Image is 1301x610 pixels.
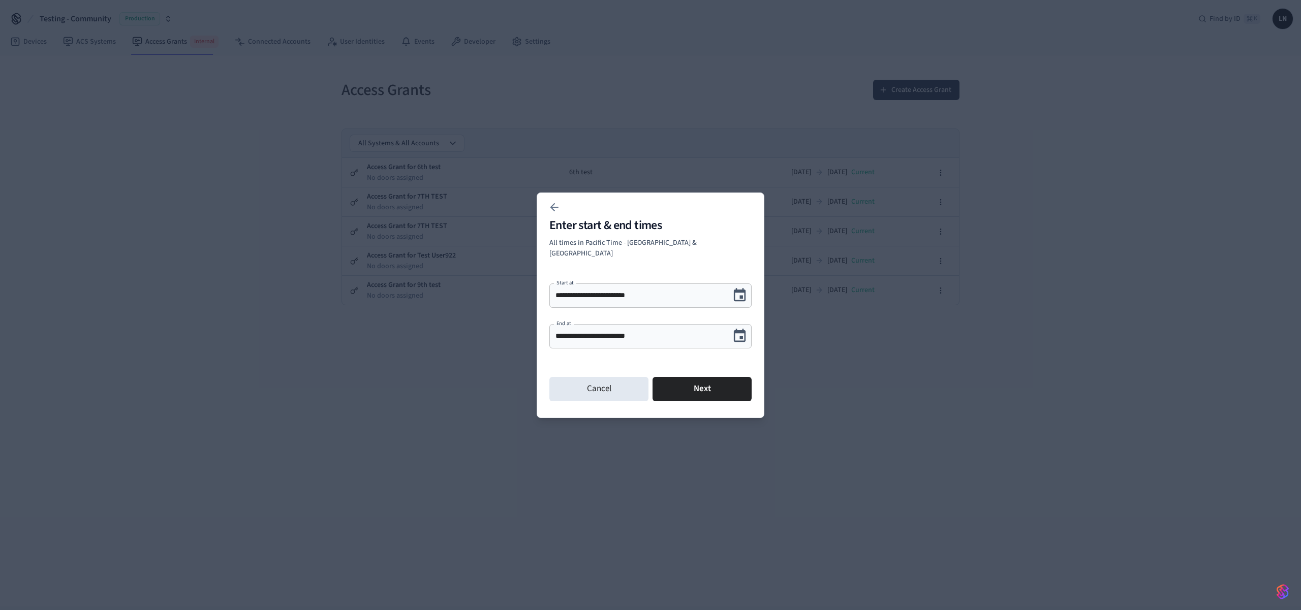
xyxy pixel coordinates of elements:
label: Start at [556,279,574,286]
h2: Enter start & end times [549,219,752,232]
button: Choose date, selected date is Sep 25, 2025 [728,324,752,348]
label: End at [556,319,571,327]
button: Cancel [549,377,648,401]
button: Choose date, selected date is Sep 24, 2025 [728,283,752,307]
img: SeamLogoGradient.69752ec5.svg [1277,584,1289,600]
span: All times in Pacific Time - [GEOGRAPHIC_DATA] & [GEOGRAPHIC_DATA] [549,238,697,259]
button: Next [653,377,752,401]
